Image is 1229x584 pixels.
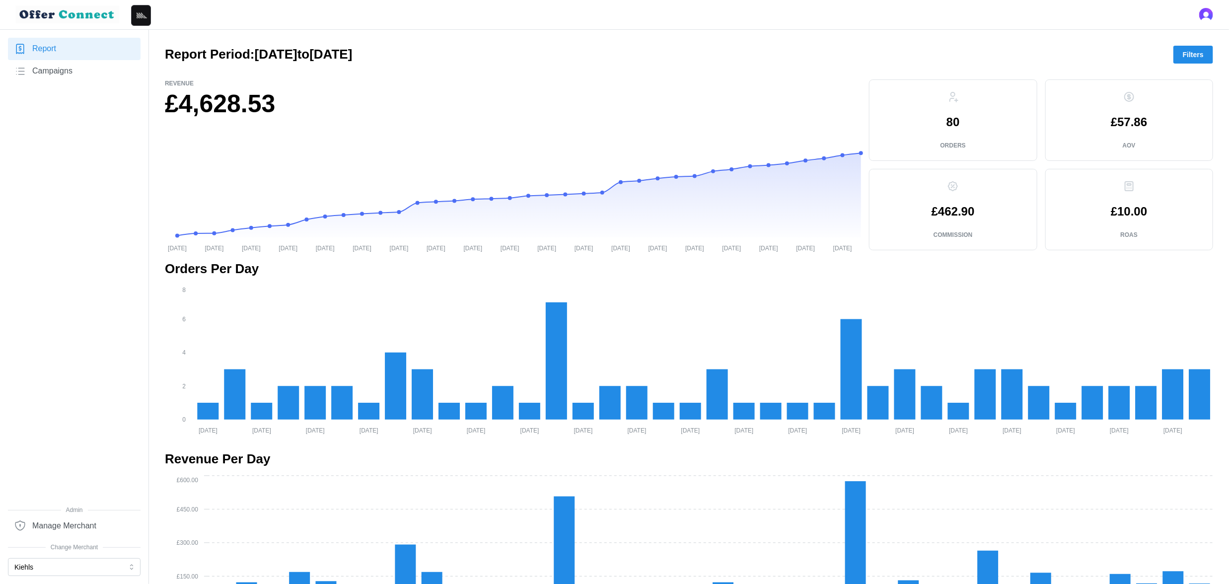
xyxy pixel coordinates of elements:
[8,558,141,576] button: Kiehls
[8,60,141,82] a: Campaigns
[681,427,700,434] tspan: [DATE]
[360,427,378,434] tspan: [DATE]
[1199,8,1213,22] img: 's logo
[177,477,199,484] tspan: £600.00
[8,38,141,60] a: Report
[520,427,539,434] tspan: [DATE]
[649,245,667,252] tspan: [DATE]
[168,245,187,252] tspan: [DATE]
[279,245,297,252] tspan: [DATE]
[574,427,593,434] tspan: [DATE]
[1056,427,1075,434] tspan: [DATE]
[685,245,704,252] tspan: [DATE]
[611,245,630,252] tspan: [DATE]
[1199,8,1213,22] button: Open user button
[723,245,741,252] tspan: [DATE]
[32,43,56,55] span: Report
[427,245,445,252] tspan: [DATE]
[796,245,815,252] tspan: [DATE]
[949,427,968,434] tspan: [DATE]
[833,245,852,252] tspan: [DATE]
[165,79,861,88] p: Revenue
[252,427,271,434] tspan: [DATE]
[182,416,186,423] tspan: 0
[1111,206,1147,218] p: £10.00
[165,88,861,120] h1: £4,628.53
[1123,142,1136,150] p: AOV
[199,427,217,434] tspan: [DATE]
[177,539,199,546] tspan: £300.00
[789,427,807,434] tspan: [DATE]
[413,427,432,434] tspan: [DATE]
[177,506,199,513] tspan: £450.00
[1111,116,1147,128] p: £57.86
[735,427,754,434] tspan: [DATE]
[32,520,96,532] span: Manage Merchant
[1003,427,1021,434] tspan: [DATE]
[8,506,141,515] span: Admin
[353,245,371,252] tspan: [DATE]
[390,245,409,252] tspan: [DATE]
[575,245,593,252] tspan: [DATE]
[182,383,186,390] tspan: 2
[316,245,335,252] tspan: [DATE]
[182,349,186,356] tspan: 4
[932,206,975,218] p: £462.90
[1163,427,1182,434] tspan: [DATE]
[165,46,352,63] h2: Report Period: [DATE] to [DATE]
[165,450,1213,468] h2: Revenue Per Day
[934,231,973,239] p: Commission
[946,116,960,128] p: 80
[895,427,914,434] tspan: [DATE]
[501,245,519,252] tspan: [DATE]
[182,287,186,293] tspan: 8
[242,245,261,252] tspan: [DATE]
[759,245,778,252] tspan: [DATE]
[1183,46,1204,63] span: Filters
[182,316,186,323] tspan: 6
[940,142,966,150] p: Orders
[177,573,199,580] tspan: £150.00
[1110,427,1129,434] tspan: [DATE]
[537,245,556,252] tspan: [DATE]
[32,65,72,77] span: Campaigns
[16,6,119,23] img: loyalBe Logo
[467,427,486,434] tspan: [DATE]
[205,245,224,252] tspan: [DATE]
[306,427,325,434] tspan: [DATE]
[464,245,483,252] tspan: [DATE]
[628,427,647,434] tspan: [DATE]
[8,543,141,552] span: Change Merchant
[165,260,1213,278] h2: Orders Per Day
[1173,46,1213,64] button: Filters
[1120,231,1138,239] p: ROAS
[8,514,141,537] a: Manage Merchant
[842,427,861,434] tspan: [DATE]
